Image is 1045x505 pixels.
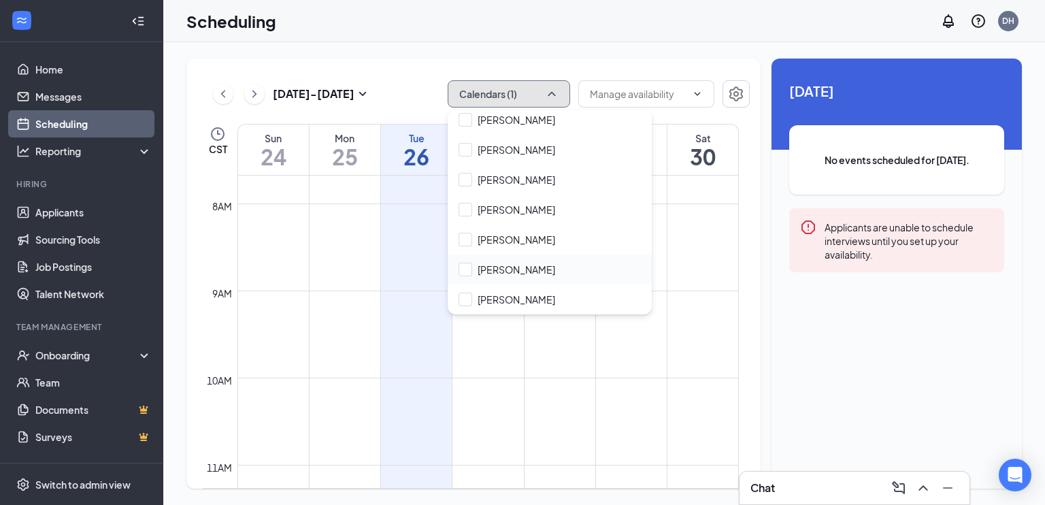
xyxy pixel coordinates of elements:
div: Team Management [16,321,149,333]
svg: ChevronUp [915,480,931,496]
svg: ChevronUp [545,87,559,101]
button: Settings [723,80,750,108]
a: August 26, 2025 [381,125,452,175]
svg: UserCheck [16,348,30,362]
div: 11am [204,460,235,475]
div: Switch to admin view [35,478,131,491]
a: Scheduling [35,110,152,137]
span: [DATE] [789,80,1004,101]
h1: 26 [381,145,452,168]
svg: ComposeMessage [891,480,907,496]
a: August 24, 2025 [238,125,309,175]
input: Manage availability [590,86,686,101]
svg: Collapse [131,14,145,28]
svg: SmallChevronDown [354,86,371,102]
div: 10am [204,373,235,388]
svg: QuestionInfo [970,13,986,29]
svg: ChevronRight [248,86,261,102]
div: Sat [667,131,738,145]
svg: Notifications [940,13,957,29]
svg: ChevronDown [692,88,703,99]
h1: 25 [310,145,380,168]
h1: 30 [667,145,738,168]
svg: Settings [728,86,744,102]
svg: Settings [16,478,30,491]
div: 9am [210,286,235,301]
div: Tue [381,131,452,145]
a: Messages [35,83,152,110]
div: Reporting [35,144,152,158]
div: Mon [310,131,380,145]
button: Minimize [937,477,959,499]
h1: 24 [238,145,309,168]
div: Open Intercom Messenger [999,459,1031,491]
svg: Clock [210,126,226,142]
a: Team [35,369,152,396]
div: DH [1002,15,1014,27]
button: Calendars (1)ChevronUp [448,80,570,108]
svg: ChevronLeft [216,86,230,102]
button: ChevronLeft [213,84,233,104]
a: August 30, 2025 [667,125,738,175]
svg: Error [800,219,816,235]
span: CST [209,142,227,156]
h1: Scheduling [186,10,276,33]
h3: Chat [750,480,775,495]
svg: WorkstreamLogo [15,14,29,27]
a: Job Postings [35,253,152,280]
span: No events scheduled for [DATE]. [816,152,977,167]
button: ChevronUp [912,477,934,499]
div: 8am [210,199,235,214]
a: Applicants [35,199,152,226]
svg: Analysis [16,144,30,158]
a: August 25, 2025 [310,125,380,175]
button: ComposeMessage [888,477,910,499]
a: DocumentsCrown [35,396,152,423]
div: Sun [238,131,309,145]
div: Onboarding [35,348,140,362]
svg: Minimize [940,480,956,496]
button: ChevronRight [244,84,265,104]
div: Hiring [16,178,149,190]
a: Talent Network [35,280,152,308]
div: Applicants are unable to schedule interviews until you set up your availability. [825,219,993,261]
a: SurveysCrown [35,423,152,451]
h3: [DATE] - [DATE] [273,86,354,101]
a: Home [35,56,152,83]
a: Sourcing Tools [35,226,152,253]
